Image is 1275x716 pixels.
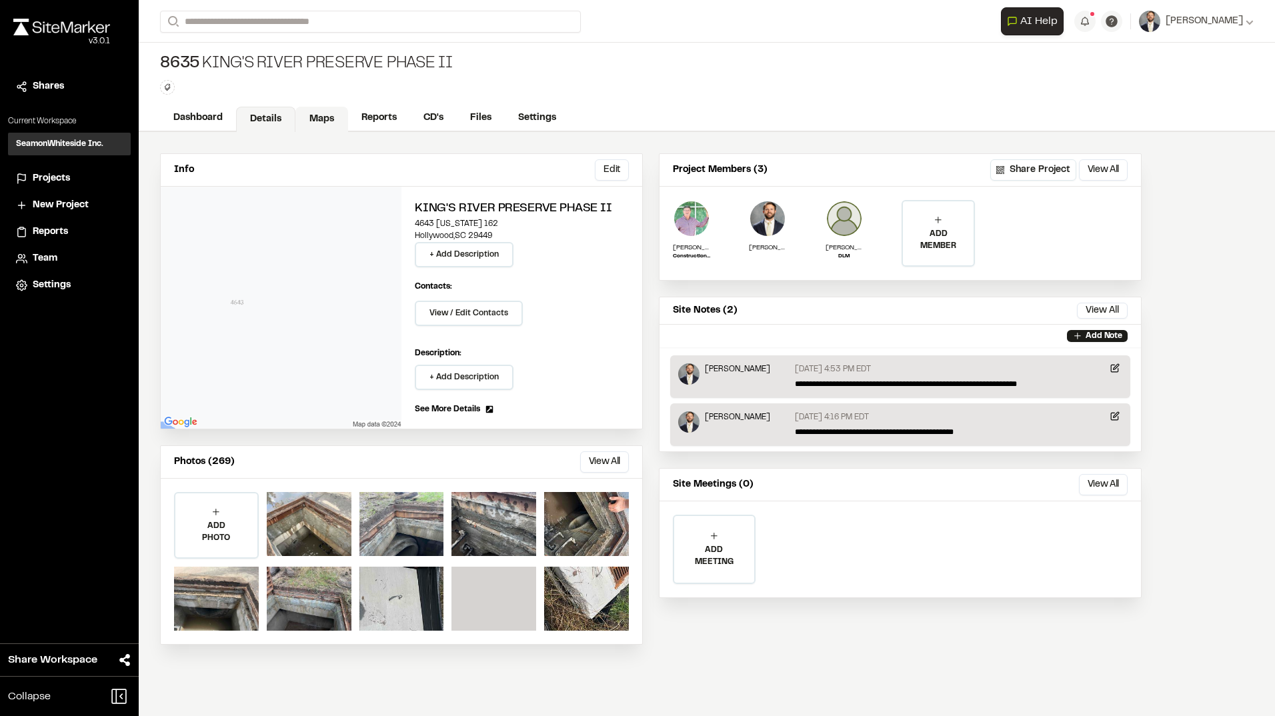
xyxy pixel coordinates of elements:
button: Share Project [990,159,1076,181]
img: rebrand.png [13,19,110,35]
p: Site Meetings (0) [673,477,754,492]
span: New Project [33,198,89,213]
div: King's River Preserve Phase II [160,53,453,75]
p: [DATE] 4:53 PM EDT [795,363,871,375]
p: Site Notes (2) [673,303,738,318]
button: Search [160,11,184,33]
img: Ken Wroblewski [826,200,863,237]
a: Settings [505,105,569,131]
p: [PERSON_NAME] [673,243,710,253]
button: Open AI Assistant [1001,7,1064,35]
p: ADD PHOTO [175,520,257,544]
p: [DATE] 4:16 PM EDT [795,411,869,423]
button: View All [1079,159,1128,181]
span: Projects [33,171,70,186]
p: [PERSON_NAME] [826,243,863,253]
p: Hollywood , SC 29449 [415,230,629,242]
h2: King's River Preserve Phase II [415,200,629,218]
button: + Add Description [415,365,513,390]
p: [PERSON_NAME] [705,363,770,375]
p: DLM [826,253,863,261]
span: [PERSON_NAME] [1166,14,1243,29]
div: Open AI Assistant [1001,7,1069,35]
img: User [1139,11,1160,32]
p: [PERSON_NAME] [749,243,786,253]
button: View / Edit Contacts [415,301,523,326]
span: Reports [33,225,68,239]
a: Team [16,251,123,266]
a: Projects [16,171,123,186]
a: Maps [295,107,348,132]
p: Current Workspace [8,115,131,127]
p: Photos (269) [174,455,235,469]
img: David Jeffcoat [673,200,710,237]
a: Dashboard [160,105,236,131]
span: Share Workspace [8,652,97,668]
p: 4643 [US_STATE] 162 [415,218,629,230]
span: AI Help [1020,13,1058,29]
button: Edit Tags [160,80,175,95]
button: View All [580,451,629,473]
p: [PERSON_NAME] [705,411,770,423]
a: Reports [16,225,123,239]
a: Details [236,107,295,132]
p: Project Members (3) [673,163,768,177]
p: Construction Admin Project Manager [673,253,710,261]
button: + Add Description [415,242,513,267]
span: Settings [33,278,71,293]
span: See More Details [415,403,480,415]
span: Collapse [8,689,51,705]
img: Douglas Jennings [678,363,700,385]
span: Shares [33,79,64,94]
a: CD's [410,105,457,131]
span: 8635 [160,53,199,75]
a: Shares [16,79,123,94]
img: Douglas Jennings [749,200,786,237]
button: View All [1079,474,1128,495]
h3: SeamonWhiteside Inc. [16,138,103,150]
p: Description: [415,347,629,359]
button: [PERSON_NAME] [1139,11,1254,32]
p: Add Note [1086,330,1122,342]
p: ADD MEMBER [903,228,974,252]
p: Contacts: [415,281,452,293]
a: Settings [16,278,123,293]
img: Douglas Jennings [678,411,700,433]
div: Oh geez...please don't... [13,35,110,47]
a: New Project [16,198,123,213]
span: Team [33,251,57,266]
a: Files [457,105,505,131]
a: Reports [348,105,410,131]
button: Edit [595,159,629,181]
p: ADD MEETING [674,544,754,568]
p: Info [174,163,194,177]
button: View All [1077,303,1128,319]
